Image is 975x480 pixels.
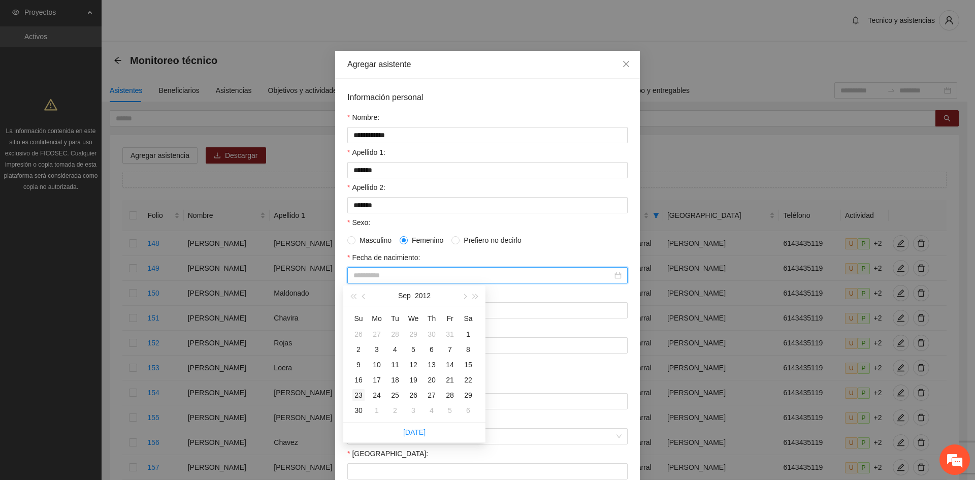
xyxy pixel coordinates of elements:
[441,327,459,342] td: 2012-08-31
[349,327,368,342] td: 2012-08-26
[422,372,441,388] td: 2012-09-20
[386,327,404,342] td: 2012-08-28
[347,217,370,228] label: Sexo:
[459,388,477,403] td: 2012-09-29
[368,310,386,327] th: Mo
[349,357,368,372] td: 2012-09-09
[347,127,628,143] input: Nombre:
[386,310,404,327] th: Tu
[462,374,474,386] div: 22
[422,357,441,372] td: 2012-09-13
[386,372,404,388] td: 2012-09-18
[389,374,401,386] div: 18
[386,403,404,418] td: 2012-10-02
[408,235,447,246] span: Femenino
[404,403,422,418] td: 2012-10-03
[441,403,459,418] td: 2012-10-05
[441,357,459,372] td: 2012-09-14
[349,310,368,327] th: Su
[403,428,426,436] a: [DATE]
[347,393,628,409] input: Estado:
[349,372,368,388] td: 2012-09-16
[426,343,438,356] div: 6
[355,235,396,246] span: Masculino
[386,357,404,372] td: 2012-09-11
[404,372,422,388] td: 2012-09-19
[422,310,441,327] th: Th
[347,337,628,354] input: Teléfono:
[426,374,438,386] div: 20
[368,342,386,357] td: 2012-09-03
[422,403,441,418] td: 2012-10-04
[407,359,419,371] div: 12
[407,343,419,356] div: 5
[371,343,383,356] div: 3
[353,270,612,281] input: Fecha de nacimiento:
[389,359,401,371] div: 11
[386,388,404,403] td: 2012-09-25
[386,342,404,357] td: 2012-09-04
[371,404,383,417] div: 1
[459,403,477,418] td: 2012-10-06
[462,328,474,340] div: 1
[459,310,477,327] th: Sa
[347,147,385,158] label: Apellido 1:
[404,310,422,327] th: We
[441,342,459,357] td: 2012-09-07
[444,374,456,386] div: 21
[371,359,383,371] div: 10
[347,197,628,213] input: Apellido 2:
[347,91,423,104] span: Información personal
[349,342,368,357] td: 2012-09-02
[352,328,365,340] div: 26
[404,327,422,342] td: 2012-08-29
[422,327,441,342] td: 2012-08-30
[415,285,431,306] button: 2012
[53,52,171,65] div: Chatee con nosotros ahora
[462,359,474,371] div: 15
[444,328,456,340] div: 31
[349,403,368,418] td: 2012-09-30
[167,5,191,29] div: Minimizar ventana de chat en vivo
[444,359,456,371] div: 14
[404,388,422,403] td: 2012-09-26
[459,342,477,357] td: 2012-09-08
[462,389,474,401] div: 29
[398,285,411,306] button: Sep
[426,389,438,401] div: 27
[404,342,422,357] td: 2012-09-05
[371,328,383,340] div: 27
[462,343,474,356] div: 8
[347,59,628,70] div: Agregar asistente
[371,389,383,401] div: 24
[441,310,459,327] th: Fr
[404,357,422,372] td: 2012-09-12
[368,388,386,403] td: 2012-09-24
[347,252,420,263] label: Fecha de nacimiento:
[389,328,401,340] div: 28
[460,235,526,246] span: Prefiero no decirlo
[426,359,438,371] div: 13
[349,388,368,403] td: 2012-09-23
[347,302,628,318] input: CURP:
[389,343,401,356] div: 4
[352,359,365,371] div: 9
[352,374,365,386] div: 16
[347,182,385,193] label: Apellido 2:
[444,404,456,417] div: 5
[352,404,365,417] div: 30
[622,60,630,68] span: close
[612,51,640,78] button: Close
[426,328,438,340] div: 30
[422,342,441,357] td: 2012-09-06
[459,357,477,372] td: 2012-09-15
[444,343,456,356] div: 7
[368,327,386,342] td: 2012-08-27
[347,112,379,123] label: Nombre:
[347,162,628,178] input: Apellido 1:
[407,374,419,386] div: 19
[347,463,628,479] input: Colonia:
[407,404,419,417] div: 3
[352,343,365,356] div: 2
[422,388,441,403] td: 2012-09-27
